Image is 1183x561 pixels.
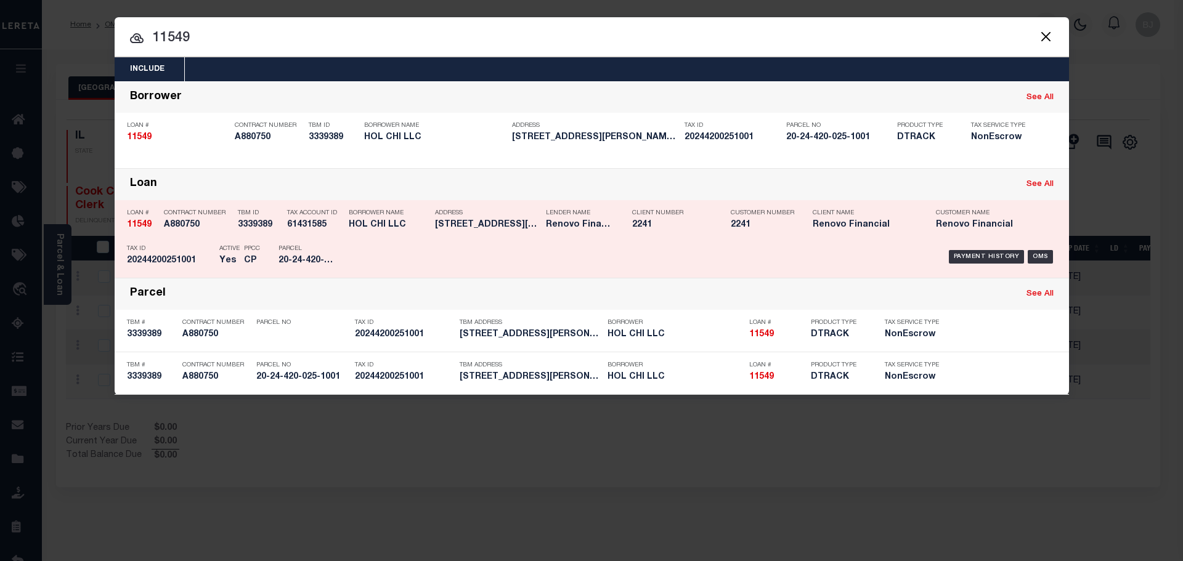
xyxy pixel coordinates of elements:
[355,329,453,340] h5: 20244200251001
[546,220,614,230] h5: Renovo Financial
[238,220,281,230] h5: 3339389
[460,361,601,369] p: TBM Address
[1026,290,1054,298] a: See All
[309,132,358,143] h5: 3339389
[811,329,866,340] h5: DTRACK
[885,372,940,382] h5: NonEscrow
[608,319,743,326] p: Borrower
[512,132,678,143] h5: 6921 South Oglesby Avenue #101 ...
[811,372,866,382] h5: DTRACK
[936,220,1041,230] h5: Renovo Financial
[127,319,176,326] p: TBM #
[435,220,540,230] h5: 6921 South Oglesby Avenue #101 ...
[278,245,334,252] p: Parcel
[235,122,303,129] p: Contract Number
[786,122,891,129] p: Parcel No
[115,28,1069,49] input: Start typing...
[355,372,453,382] h5: 20244200251001
[256,361,349,369] p: Parcel No
[244,245,260,252] p: PPCC
[127,220,152,229] strong: 11549
[512,122,678,129] p: Address
[256,319,349,326] p: Parcel No
[811,319,866,326] p: Product Type
[811,361,866,369] p: Product Type
[182,361,250,369] p: Contract Number
[127,132,229,143] h5: 11549
[731,209,794,217] p: Customer Number
[130,177,157,192] div: Loan
[949,250,1025,264] div: Payment History
[936,209,1041,217] p: Customer Name
[115,57,180,81] button: Include
[608,372,743,382] h5: HOL CHI LLC
[182,372,250,382] h5: A880750
[127,361,176,369] p: TBM #
[897,122,953,129] p: Product Type
[749,330,774,339] strong: 11549
[182,329,250,340] h5: A880750
[127,209,158,217] p: Loan #
[182,319,250,326] p: Contract Number
[546,209,614,217] p: Lender Name
[287,209,343,217] p: Tax Account ID
[130,91,182,105] div: Borrower
[127,256,213,266] h5: 20244200251001
[219,245,240,252] p: Active
[685,122,780,129] p: Tax ID
[127,329,176,340] h5: 3339389
[287,220,343,230] h5: 61431585
[460,372,601,382] h5: 6921 South Oglesby Avenue #101 ...
[1028,250,1053,264] div: OMS
[749,361,805,369] p: Loan #
[127,372,176,382] h5: 3339389
[127,122,229,129] p: Loan #
[749,319,805,326] p: Loan #
[349,209,429,217] p: Borrower Name
[278,256,334,266] h5: 20-24-420-025-1001
[608,329,743,340] h5: HOL CHI LLC
[460,319,601,326] p: TBM Address
[749,329,805,340] h5: 11549
[164,209,232,217] p: Contract Number
[244,256,260,266] h5: CP
[127,220,158,230] h5: 11549
[355,319,453,326] p: Tax ID
[164,220,232,230] h5: A880750
[309,122,358,129] p: TBM ID
[1038,28,1054,44] button: Close
[235,132,303,143] h5: A880750
[685,132,780,143] h5: 20244200251001
[364,132,506,143] h5: HOL CHI LLC
[435,209,540,217] p: Address
[130,287,166,301] div: Parcel
[256,372,349,382] h5: 20-24-420-025-1001
[885,329,940,340] h5: NonEscrow
[349,220,429,230] h5: HOL CHI LLC
[364,122,506,129] p: Borrower Name
[885,319,940,326] p: Tax Service Type
[749,372,805,382] h5: 11549
[127,245,213,252] p: Tax ID
[749,373,774,381] strong: 11549
[813,220,917,230] h5: Renovo Financial
[632,209,712,217] p: Client Number
[1026,180,1054,188] a: See All
[885,361,940,369] p: Tax Service Type
[127,133,152,142] strong: 11549
[608,361,743,369] p: Borrower
[460,329,601,340] h5: 6921 South Oglesby Avenue #101 ...
[1026,94,1054,102] a: See All
[971,122,1033,129] p: Tax Service Type
[238,209,281,217] p: TBM ID
[219,256,238,266] h5: Yes
[897,132,953,143] h5: DTRACK
[971,132,1033,143] h5: NonEscrow
[813,209,917,217] p: Client Name
[786,132,891,143] h5: 20-24-420-025-1001
[632,220,712,230] h5: 2241
[355,361,453,369] p: Tax ID
[731,220,792,230] h5: 2241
